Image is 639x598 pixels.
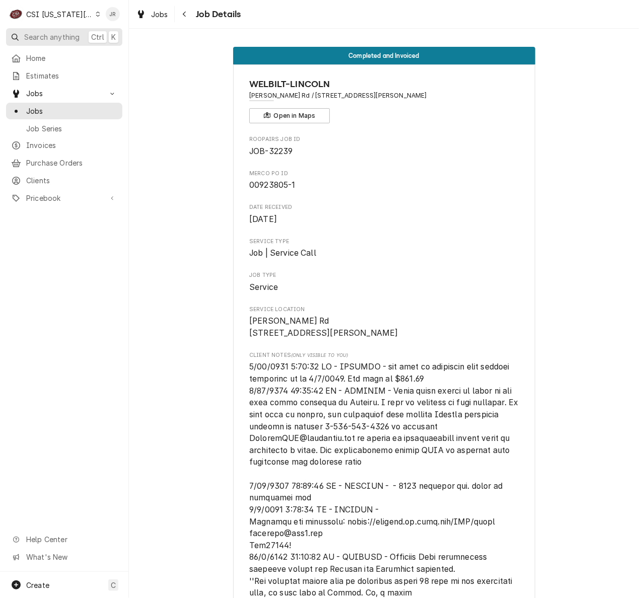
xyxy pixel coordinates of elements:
a: Jobs [6,103,122,119]
span: Job Details [193,8,241,21]
div: Service Type [249,238,519,259]
div: Roopairs Job ID [249,135,519,157]
div: Service Location [249,306,519,339]
div: Client Information [249,78,519,123]
a: Go to Jobs [6,85,122,102]
div: CSI [US_STATE][GEOGRAPHIC_DATA]. [26,9,93,20]
span: Date Received [249,213,519,226]
span: Service Location [249,306,519,314]
a: Job Series [6,120,122,137]
a: Invoices [6,137,122,154]
div: Job Type [249,271,519,293]
span: Clients [26,175,117,186]
span: Client Notes [249,351,519,359]
span: 00923805-1 [249,180,296,190]
a: Purchase Orders [6,155,122,171]
span: Job Type [249,271,519,279]
span: Jobs [26,106,117,116]
button: Search anythingCtrlK [6,28,122,46]
a: Go to Pricebook [6,190,122,206]
span: Home [26,53,117,63]
span: Service [249,282,278,292]
span: Service Type [249,238,519,246]
span: JOB-32239 [249,146,293,156]
div: JR [106,7,120,21]
a: Go to What's New [6,549,122,565]
span: Job | Service Call [249,248,316,258]
span: (Only Visible to You) [291,352,348,358]
span: Merco PO ID [249,179,519,191]
div: C [9,7,23,21]
span: Purchase Orders [26,158,117,168]
span: Service Type [249,247,519,259]
div: Jessica Rentfro's Avatar [106,7,120,21]
span: Completed and Invoiced [348,52,419,59]
span: Address [249,91,519,100]
a: Estimates [6,67,122,84]
span: Job Type [249,281,519,293]
button: Open in Maps [249,108,330,123]
span: Ctrl [91,32,104,42]
span: Jobs [151,9,168,20]
span: Roopairs Job ID [249,145,519,158]
div: Status [233,47,535,64]
button: Navigate back [177,6,193,22]
a: Clients [6,172,122,189]
span: Create [26,581,49,589]
span: Service Location [249,315,519,339]
span: K [111,32,116,42]
span: Name [249,78,519,91]
span: [DATE] [249,214,277,224]
span: Help Center [26,534,116,545]
a: Home [6,50,122,66]
span: [PERSON_NAME] Rd [STREET_ADDRESS][PERSON_NAME] [249,316,398,338]
span: Jobs [26,88,102,99]
span: Invoices [26,140,117,151]
span: Search anything [24,32,80,42]
span: Date Received [249,203,519,211]
span: What's New [26,552,116,562]
div: Date Received [249,203,519,225]
a: Go to Help Center [6,531,122,548]
span: Roopairs Job ID [249,135,519,143]
span: C [111,580,116,590]
span: Pricebook [26,193,102,203]
span: Estimates [26,70,117,81]
div: Merco PO ID [249,170,519,191]
span: Merco PO ID [249,170,519,178]
div: CSI Kansas City.'s Avatar [9,7,23,21]
a: Jobs [132,6,172,23]
span: Job Series [26,123,117,134]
